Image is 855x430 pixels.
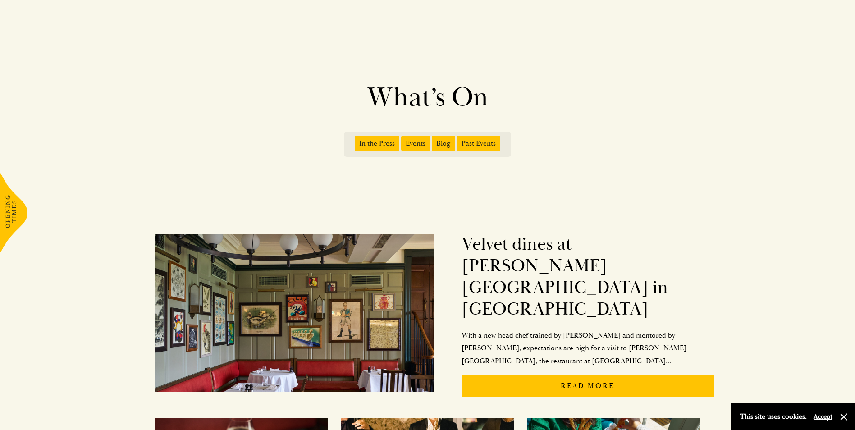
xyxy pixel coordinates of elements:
span: Events [401,136,430,151]
span: In the Press [355,136,399,151]
button: Close and accept [839,412,848,421]
p: With a new head chef trained by [PERSON_NAME] and mentored by [PERSON_NAME], expectations are hig... [462,329,714,368]
h2: Velvet dines at [PERSON_NAME][GEOGRAPHIC_DATA] in [GEOGRAPHIC_DATA] [462,233,714,320]
p: This site uses cookies. [740,410,807,423]
p: Read More [462,375,714,397]
button: Accept [814,412,832,421]
h1: What’s On [171,81,685,114]
a: Velvet dines at [PERSON_NAME][GEOGRAPHIC_DATA] in [GEOGRAPHIC_DATA]With a new head chef trained b... [155,224,713,404]
span: Blog [432,136,455,151]
span: Past Events [457,136,500,151]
